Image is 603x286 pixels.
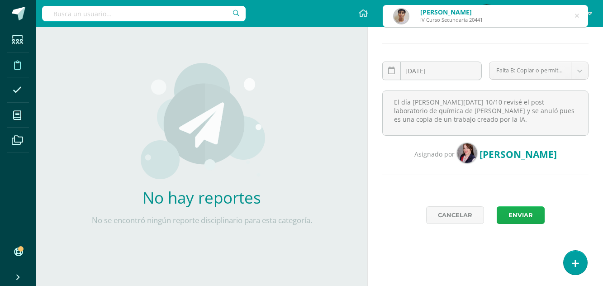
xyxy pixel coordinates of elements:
h2: No hay reportes [68,187,335,208]
img: 480ab7bf012acc04a68b448a1465ed9d.png [394,9,408,24]
button: Enviar [497,206,545,224]
img: 256fac8282a297643e415d3697adb7c8.png [457,143,477,163]
input: Busca un usuario... [42,6,246,21]
a: Falta B: Copiar o permitir copiar trabajos, en exámenes, deberes u otras tareas asignadas, incluy... [489,62,588,79]
a: Cancelar [426,206,484,224]
div: IV Curso Secundaria 20441 [420,16,483,23]
input: Fecha de ocurrencia [383,62,481,80]
div: [PERSON_NAME] [420,8,483,16]
p: No se encontró ningún reporte disciplinario para esta categoría. [68,215,335,225]
span: Asignado por [414,150,455,158]
img: activities.png [138,62,266,180]
span: [PERSON_NAME] [480,148,557,161]
span: Falta B: Copiar o permitir copiar trabajos, en exámenes, deberes u otras tareas asignadas, incluy... [496,62,564,79]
